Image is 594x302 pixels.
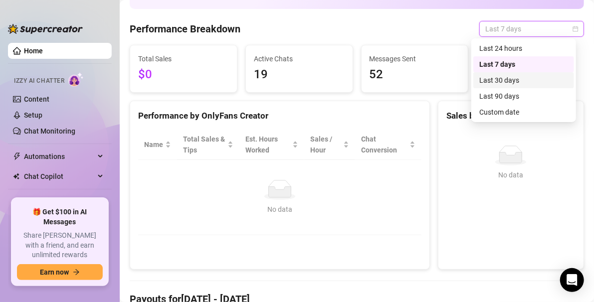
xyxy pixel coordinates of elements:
a: Home [24,47,43,55]
button: Earn nowarrow-right [17,264,103,280]
div: Est. Hours Worked [245,134,290,155]
th: Sales / Hour [304,130,355,160]
a: Setup [24,111,42,119]
th: Chat Conversion [355,130,421,160]
span: $0 [138,65,229,84]
div: Last 90 days [473,88,574,104]
span: Total Sales [138,53,229,64]
th: Name [138,130,177,160]
div: Last 7 days [473,56,574,72]
div: Last 30 days [473,72,574,88]
div: Last 90 days [479,91,568,102]
span: Earn now [40,268,69,276]
span: Sales / Hour [310,134,341,155]
span: 52 [370,65,460,84]
h4: Performance Breakdown [130,22,240,36]
div: Custom date [473,104,574,120]
div: Performance by OnlyFans Creator [138,109,421,123]
div: Last 7 days [479,59,568,70]
span: Total Sales & Tips [183,134,225,155]
a: Chat Monitoring [24,127,75,135]
span: Chat Copilot [24,168,95,184]
span: Automations [24,149,95,164]
span: thunderbolt [13,152,21,160]
span: Active Chats [254,53,345,64]
span: Chat Conversion [361,134,407,155]
span: Name [144,139,163,150]
div: Last 24 hours [473,40,574,56]
div: Last 30 days [479,75,568,86]
span: Messages Sent [370,53,460,64]
img: Chat Copilot [13,173,19,180]
div: No data [450,169,572,180]
span: Share [PERSON_NAME] with a friend, and earn unlimited rewards [17,231,103,260]
span: arrow-right [73,269,80,276]
span: 19 [254,65,345,84]
img: AI Chatter [68,72,84,87]
div: Custom date [479,107,568,118]
div: No data [148,204,411,215]
div: Open Intercom Messenger [560,268,584,292]
div: Sales by OnlyFans Creator [446,109,576,123]
span: Izzy AI Chatter [14,76,64,86]
th: Total Sales & Tips [177,130,239,160]
span: calendar [573,26,579,32]
div: Last 24 hours [479,43,568,54]
img: logo-BBDzfeDw.svg [8,24,83,34]
a: Content [24,95,49,103]
span: Last 7 days [485,21,578,36]
span: 🎁 Get $100 in AI Messages [17,207,103,227]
